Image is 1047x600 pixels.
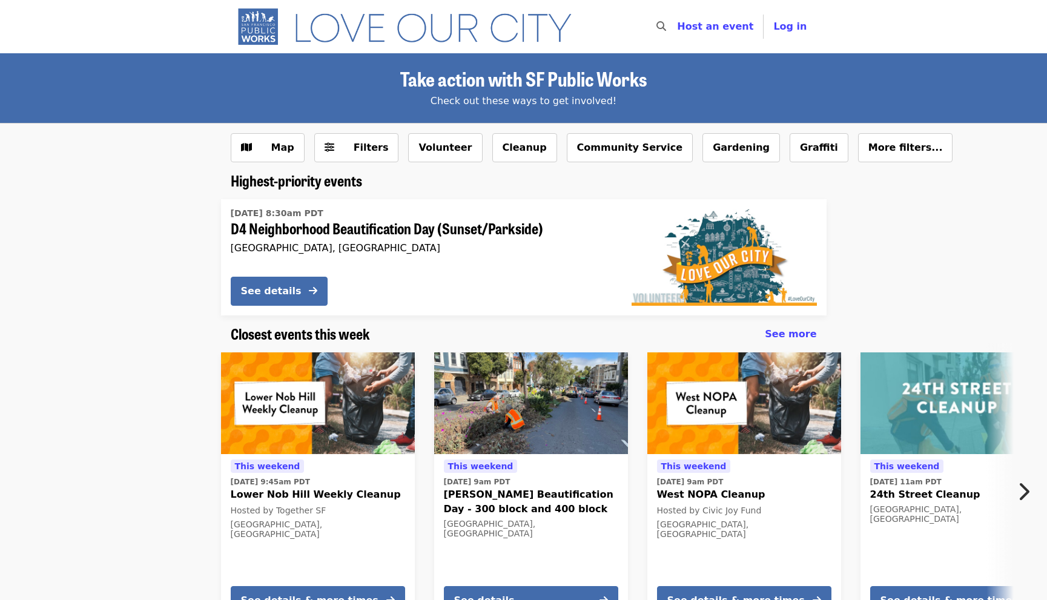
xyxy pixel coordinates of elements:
[231,207,323,220] time: [DATE] 8:30am PDT
[231,220,612,237] span: D4 Neighborhood Beautification Day (Sunset/Parkside)
[1017,480,1029,503] i: chevron-right icon
[764,15,816,39] button: Log in
[231,476,310,487] time: [DATE] 9:45am PDT
[874,461,940,471] span: This weekend
[870,487,1045,502] span: 24th Street Cleanup
[677,21,753,32] a: Host an event
[444,519,618,539] div: [GEOGRAPHIC_DATA], [GEOGRAPHIC_DATA]
[221,352,415,454] img: Lower Nob Hill Weekly Cleanup organized by Together SF
[221,325,827,343] div: Closest events this week
[765,328,816,340] span: See more
[773,21,807,32] span: Log in
[231,7,590,46] img: SF Public Works - Home
[235,461,300,471] span: This weekend
[1007,475,1047,509] button: Next item
[765,327,816,341] a: See more
[656,21,666,32] i: search icon
[231,170,362,191] span: Highest-priority events
[408,133,482,162] button: Volunteer
[702,133,780,162] button: Gardening
[444,476,510,487] time: [DATE] 9am PDT
[657,487,831,502] span: West NOPA Cleanup
[868,142,943,153] span: More filters...
[309,285,317,297] i: arrow-right icon
[647,352,841,454] img: West NOPA Cleanup organized by Civic Joy Fund
[231,277,328,306] button: See details
[231,133,305,162] button: Show map view
[448,461,514,471] span: This weekend
[241,142,252,153] i: map icon
[231,323,370,344] span: Closest events this week
[231,487,405,502] span: Lower Nob Hill Weekly Cleanup
[870,476,942,487] time: [DATE] 11am PDT
[567,133,693,162] button: Community Service
[400,64,647,93] span: Take action with SF Public Works
[314,133,399,162] button: Filters (0 selected)
[231,325,370,343] a: Closest events this week
[434,352,628,454] img: Guerrero Beautification Day - 300 block and 400 block organized by SF Public Works
[870,504,1045,525] div: [GEOGRAPHIC_DATA], [GEOGRAPHIC_DATA]
[231,94,817,108] div: Check out these ways to get involved!
[661,461,727,471] span: This weekend
[657,476,724,487] time: [DATE] 9am PDT
[231,242,612,254] div: [GEOGRAPHIC_DATA], [GEOGRAPHIC_DATA]
[790,133,848,162] button: Graffiti
[354,142,389,153] span: Filters
[271,142,294,153] span: Map
[632,209,817,306] img: D4 Neighborhood Beautification Day (Sunset/Parkside) organized by SF Public Works
[444,487,618,516] span: [PERSON_NAME] Beautification Day - 300 block and 400 block
[241,284,302,298] div: See details
[657,519,831,540] div: [GEOGRAPHIC_DATA], [GEOGRAPHIC_DATA]
[231,506,326,515] span: Hosted by Together SF
[492,133,557,162] button: Cleanup
[325,142,334,153] i: sliders-h icon
[858,133,953,162] button: More filters...
[231,519,405,540] div: [GEOGRAPHIC_DATA], [GEOGRAPHIC_DATA]
[673,12,683,41] input: Search
[221,199,827,315] a: See details for "D4 Neighborhood Beautification Day (Sunset/Parkside)"
[657,506,762,515] span: Hosted by Civic Joy Fund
